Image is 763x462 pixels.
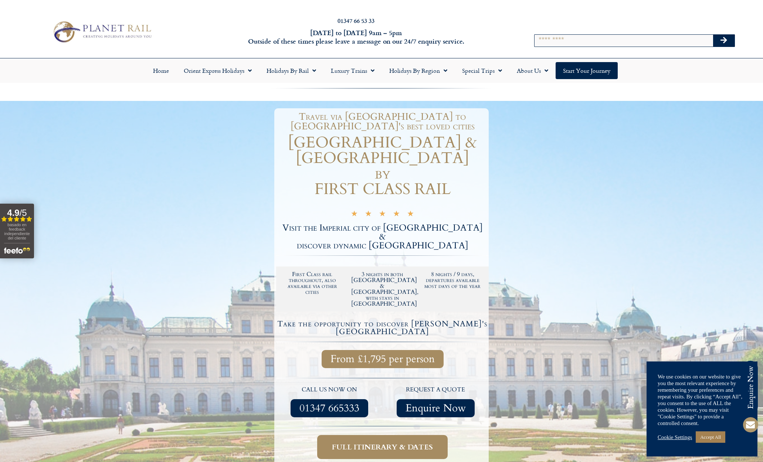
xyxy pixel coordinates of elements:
a: Accept All [696,431,725,443]
div: 5/5 [351,209,414,219]
a: Start your Journey [556,62,618,79]
a: Luxury Trains [323,62,382,79]
nav: Menu [4,62,759,79]
a: 01347 66 53 33 [338,16,374,25]
h4: Take the opportunity to discover [PERSON_NAME]'s [GEOGRAPHIC_DATA] [277,320,488,336]
span: Travel via [GEOGRAPHIC_DATA] to [GEOGRAPHIC_DATA]'s best loved cities [291,110,475,133]
a: Orient Express Holidays [176,62,259,79]
span: From £1,795 per person [330,354,435,364]
a: Full itinerary & dates [317,435,448,459]
h2: 8 nights / 9 days, departures available most days of the year [421,271,484,289]
i: ★ [351,210,358,219]
span: Enquire Now [406,404,466,413]
img: Planet Rail Train Holidays Logo [49,19,155,45]
h2: 3 nights in both [GEOGRAPHIC_DATA] & [GEOGRAPHIC_DATA], with stays in [GEOGRAPHIC_DATA] [351,271,414,307]
p: call us now on [280,385,379,395]
h1: [GEOGRAPHIC_DATA] & [GEOGRAPHIC_DATA] by FIRST CLASS RAIL [276,135,489,197]
div: We use cookies on our website to give you the most relevant experience by remembering your prefer... [658,373,746,427]
a: About Us [509,62,556,79]
a: 01347 665333 [291,399,368,417]
a: Holidays by Region [382,62,455,79]
a: From £1,795 per person [322,350,444,368]
h2: Visit the Imperial city of [GEOGRAPHIC_DATA] & discover dynamic [GEOGRAPHIC_DATA] [276,224,489,250]
i: ★ [365,210,372,219]
button: Search [713,35,735,47]
span: 01347 665333 [299,404,359,413]
a: Enquire Now [397,399,475,417]
h6: [DATE] to [DATE] 9am – 5pm Outside of these times please leave a message on our 24/7 enquiry serv... [205,28,507,46]
a: Cookie Settings [658,434,692,441]
p: request a quote [386,385,485,395]
i: ★ [407,210,414,219]
a: Home [146,62,176,79]
span: Full itinerary & dates [332,442,433,452]
a: Holidays by Rail [259,62,323,79]
h2: First Class rail throughout, also available via other cities [281,271,344,295]
a: Special Trips [455,62,509,79]
i: ★ [393,210,400,219]
i: ★ [379,210,386,219]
